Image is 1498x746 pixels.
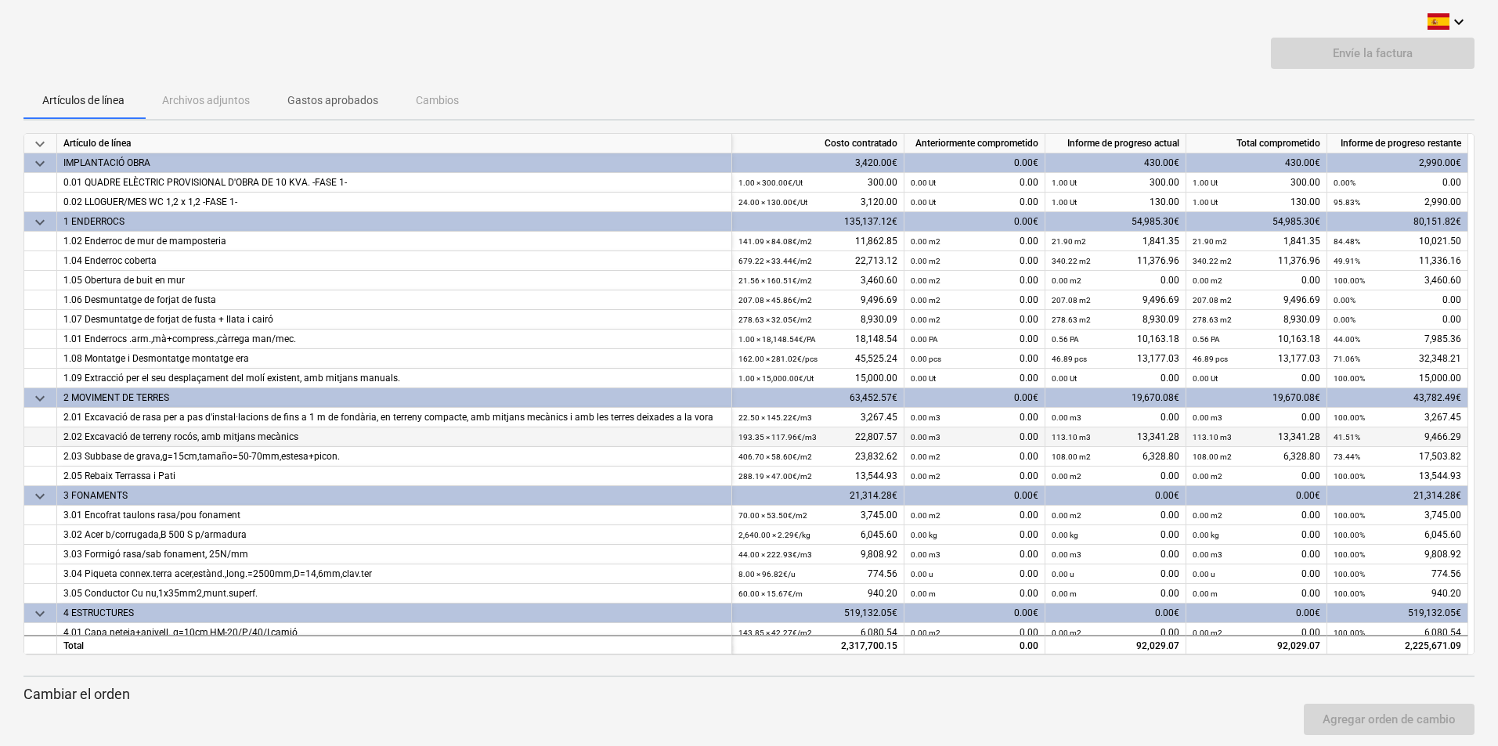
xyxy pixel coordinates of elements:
small: 41.51% [1334,433,1360,441]
small: 49.91% [1334,257,1360,265]
span: keyboard_arrow_down [31,604,49,623]
i: keyboard_arrow_down [1449,13,1468,31]
div: 1,841.35 [1052,232,1179,251]
small: 0.56 PA [1052,335,1079,344]
div: 13,544.93 [1334,467,1461,486]
div: 300.00 [738,173,897,193]
div: 11,376.96 [1193,251,1320,271]
div: 3.01 Encofrat taulons rasa/pou fonament [63,506,725,525]
div: 0.00 [911,349,1038,369]
small: 113.10 m3 [1052,433,1091,441]
div: 0.00€ [904,486,1045,506]
div: 1.08 Montatge i Desmontatge montatge era [63,349,725,369]
small: 0.00 m [1193,589,1218,598]
small: 0.00 m3 [1193,413,1222,422]
div: 1.02 Enderroc de mur de mamposteria [63,232,725,251]
div: 0.00 [911,369,1038,388]
small: 0.00 m2 [1193,472,1222,481]
small: 143.85 × 42.27€ / m2 [738,629,812,637]
div: 9,808.92 [1334,545,1461,564]
div: 54,985.30€ [1186,212,1327,232]
div: 1.04 Enderroc coberta [63,251,725,271]
div: 43,782.49€ [1327,388,1468,408]
div: 430.00€ [1045,153,1186,173]
div: 0.00 [1193,467,1320,486]
div: 2,990.00€ [1327,153,1468,173]
div: 0.00 [911,310,1038,330]
div: 1.07 Desmuntatge de forjat de fusta + llata i cairó [63,310,725,330]
small: 0.00 m2 [1193,511,1222,520]
small: 0.00 m2 [911,296,940,305]
div: IMPLANTACIÓ OBRA [63,153,725,173]
div: 3,460.60 [1334,271,1461,290]
div: 0.00€ [1045,486,1186,506]
div: 2.01 Excavació de rasa per a pas d'instal·lacions de fins a 1 m de fondària, en terreny compacte,... [63,408,725,427]
div: 15,000.00 [738,369,897,388]
div: 0.00 [1052,271,1179,290]
small: 278.63 m2 [1193,315,1232,324]
small: 21.90 m2 [1052,237,1086,246]
small: 0.00 m2 [911,472,940,481]
small: 0.00 m2 [1052,276,1081,285]
div: 22,713.12 [738,251,897,271]
div: 0.00 [1052,408,1179,427]
small: 46.89 pcs [1193,355,1228,363]
div: 8,930.09 [738,310,897,330]
div: 6,328.80 [1193,447,1320,467]
div: 0.00 [911,545,1038,564]
small: 0.00 m3 [911,550,940,559]
div: 0.01 QUADRE ELÈCTRIC PROVISIONAL D'OBRA DE 10 KVA. -FASE 1- [63,173,725,193]
div: Informe de progreso actual [1045,134,1186,153]
small: 207.08 m2 [1193,296,1232,305]
div: 13,177.03 [1193,349,1320,369]
div: 774.56 [1334,564,1461,584]
div: 21,314.28€ [732,486,904,506]
small: 1.00 × 18,148.54€ / PA [738,335,816,344]
div: 300.00 [1193,173,1320,193]
div: 92,029.07 [1052,636,1179,656]
div: 774.56 [738,564,897,584]
div: 2.05 Rebaix Terrassa i Pati [63,467,725,486]
small: 0.00 m2 [1052,472,1081,481]
div: 1 ENDERROCS [63,212,725,232]
div: Artículo de línea [57,134,732,153]
small: 406.70 × 58.60€ / m2 [738,452,812,461]
small: 44.00% [1334,335,1360,344]
div: 6,045.60 [738,525,897,545]
small: 100.00% [1334,413,1365,422]
small: 108.00 m2 [1052,452,1091,461]
small: 207.08 × 45.86€ / m2 [738,296,812,305]
small: 24.00 × 130.00€ / Ut [738,198,807,207]
div: 9,808.92 [738,545,897,564]
div: 15,000.00 [1334,369,1461,388]
small: 0.00 m3 [1052,550,1081,559]
small: 0.00% [1334,296,1355,305]
small: 0.00 m2 [1193,276,1222,285]
div: 0.00 [911,232,1038,251]
div: 0.00 [1193,271,1320,290]
div: 0.00 [1052,369,1179,388]
div: 0.00 [1193,564,1320,584]
div: 10,021.50 [1334,232,1461,251]
small: 1.00 × 300.00€ / Ut [738,178,803,187]
div: 3,120.00 [738,193,897,212]
span: keyboard_arrow_down [31,389,49,408]
div: 80,151.82€ [1327,212,1468,232]
small: 46.89 pcs [1052,355,1087,363]
div: 0.00 [1193,525,1320,545]
small: 2,640.00 × 2.29€ / kg [738,531,810,539]
div: 11,862.85 [738,232,897,251]
small: 0.00 m3 [1052,413,1081,422]
small: 0.00 m [911,589,936,598]
small: 1.00 Ut [1052,178,1077,187]
small: 278.63 × 32.05€ / m2 [738,315,812,324]
small: 0.00 pcs [911,355,941,363]
small: 73.44% [1334,452,1360,461]
div: 10,163.18 [1052,330,1179,349]
div: 0.00 [911,427,1038,447]
div: 9,466.29 [1334,427,1461,447]
small: 0.00 u [1193,570,1215,578]
small: 0.00 u [1052,570,1074,578]
div: 1.06 Desmuntatge de forjat de fusta [63,290,725,310]
small: 0.00 m2 [1052,629,1081,637]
